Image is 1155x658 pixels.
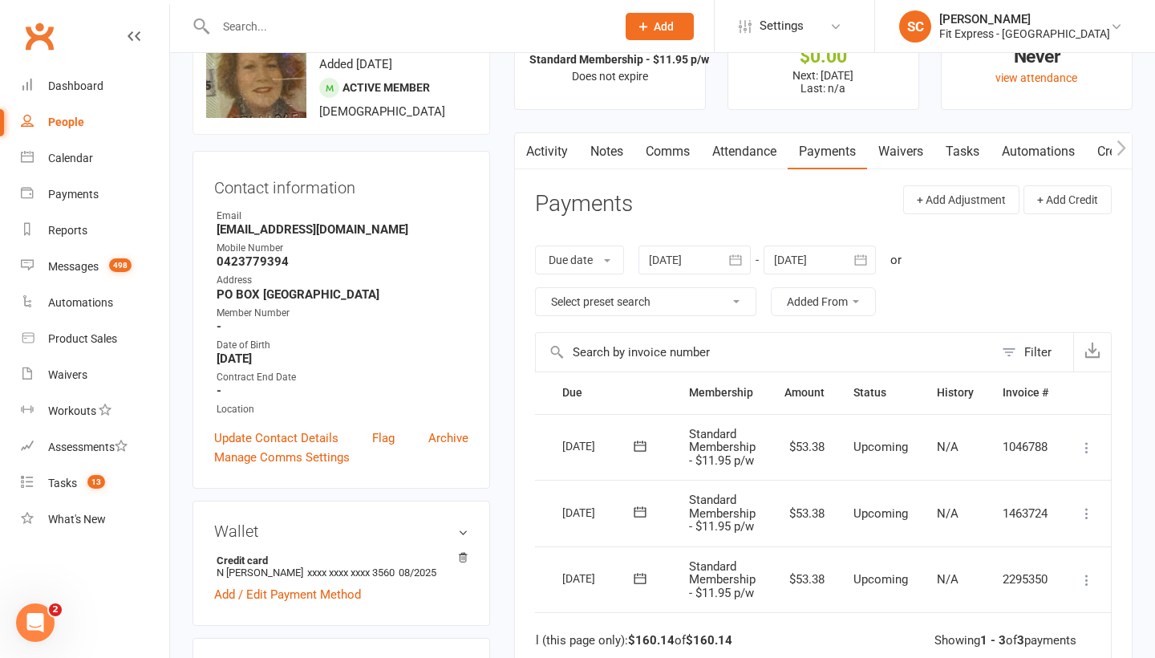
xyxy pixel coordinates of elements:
div: Total (this page only): of [512,634,732,648]
div: $0.00 [743,48,904,65]
th: Status [839,372,922,413]
h3: Wallet [214,522,468,540]
div: Never [956,48,1117,65]
a: Assessments [21,429,169,465]
div: Tasks [48,477,77,489]
a: Automations [21,285,169,321]
a: Calendar [21,140,169,177]
a: Activity [515,133,579,170]
a: Waivers [867,133,934,170]
span: Standard Membership - $11.95 p/w [689,427,756,468]
div: Payments [48,188,99,201]
th: Membership [675,372,770,413]
div: Showing of payments [934,634,1076,648]
button: Filter [994,333,1073,372]
strong: 3 [1017,633,1024,648]
strong: $160.14 [628,633,675,648]
a: What's New [21,502,169,538]
div: Waivers [48,368,87,381]
div: [PERSON_NAME] [939,12,1110,26]
th: Amount [770,372,839,413]
div: [DATE] [562,433,636,458]
a: Workouts [21,393,169,429]
span: Does not expire [572,70,648,83]
div: Date of Birth [217,338,468,353]
a: Attendance [701,133,788,170]
h3: Contact information [214,173,468,197]
td: $53.38 [770,414,839,481]
a: Archive [428,429,468,448]
strong: - [217,384,468,398]
button: Due date [535,246,624,274]
span: N/A [937,572,958,587]
th: Due [548,372,675,413]
span: N/A [937,440,958,454]
img: image1755152161.png [206,18,306,118]
a: Add / Edit Payment Method [214,585,361,604]
th: History [922,372,988,413]
div: Calendar [48,152,93,164]
a: Update Contact Details [214,429,338,448]
strong: 1 - 3 [980,633,1006,648]
iframe: Intercom live chat [16,603,55,642]
input: Search by invoice number [536,333,994,372]
a: Payments [21,177,169,213]
strong: Standard Membership - $11.95 p/w [529,53,709,66]
a: Reports [21,213,169,249]
strong: - [217,319,468,334]
a: view attendance [995,71,1077,84]
a: Tasks 13 [21,465,169,502]
a: Flag [372,429,395,448]
strong: 0423779394 [217,254,468,269]
span: 13 [87,475,105,489]
span: 08/2025 [399,567,436,579]
a: Clubworx [19,16,59,56]
div: Reports [48,224,87,237]
span: Upcoming [853,572,908,587]
time: Added [DATE] [319,57,392,71]
strong: [DATE] [217,351,468,366]
div: Email [217,209,468,224]
input: Search... [211,15,605,38]
td: 2295350 [988,546,1063,613]
span: Standard Membership - $11.95 p/w [689,559,756,600]
span: Upcoming [853,440,908,454]
span: Upcoming [853,506,908,521]
strong: PO BOX [GEOGRAPHIC_DATA] [217,287,468,302]
td: 1046788 [988,414,1063,481]
div: Product Sales [48,332,117,345]
button: + Add Adjustment [903,185,1019,214]
span: 498 [109,258,132,272]
div: Fit Express - [GEOGRAPHIC_DATA] [939,26,1110,41]
div: Workouts [48,404,96,417]
div: Location [217,402,468,417]
div: Automations [48,296,113,309]
span: N/A [937,506,958,521]
a: Manage Comms Settings [214,448,350,467]
span: 2 [49,603,62,616]
span: Active member [342,81,430,94]
a: Automations [991,133,1086,170]
a: Notes [579,133,634,170]
a: Messages 498 [21,249,169,285]
div: What's New [48,513,106,526]
div: SC [899,10,931,43]
span: Standard Membership - $11.95 p/w [689,493,756,534]
td: $53.38 [770,546,839,613]
span: Settings [760,8,804,44]
span: [DEMOGRAPHIC_DATA] [319,104,445,119]
a: People [21,104,169,140]
h3: Payments [535,192,633,217]
div: [DATE] [562,500,636,525]
div: Contract End Date [217,370,468,385]
li: N [PERSON_NAME] [214,552,468,581]
div: Address [217,273,468,288]
a: Tasks [934,133,991,170]
td: 1463724 [988,480,1063,546]
div: [DATE] [562,566,636,591]
th: Invoice # [988,372,1063,413]
div: Mobile Number [217,241,468,256]
button: Added From [771,287,876,316]
div: or [890,250,902,270]
td: $53.38 [770,480,839,546]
